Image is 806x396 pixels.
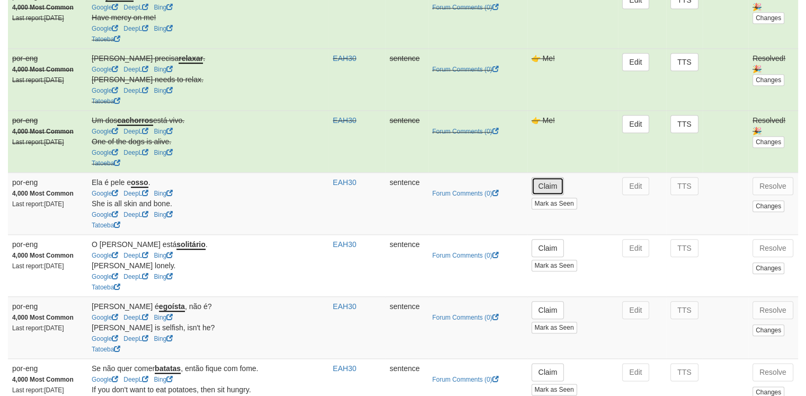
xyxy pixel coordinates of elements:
a: DeepL [123,314,148,321]
a: DeepL [123,87,148,94]
strong: 4,000 Most Common [12,4,74,11]
span: O [PERSON_NAME] está . [92,240,208,250]
a: EAH30 [333,240,356,249]
td: sentence [385,172,428,234]
button: TTS [670,363,698,381]
u: egoísta [159,302,185,312]
a: Forum Comments (0) [432,4,499,11]
a: Google [92,376,118,383]
a: Google [92,252,118,259]
button: Changes [752,324,784,336]
a: DeepL [123,273,148,280]
u: cachorros [117,116,153,126]
button: Edit [622,363,649,381]
div: Have mercy on me! [92,12,324,23]
div: por-eng [12,363,83,374]
div: Resolved! 🎉 [752,115,794,136]
a: Tatoeba [92,98,120,105]
button: Changes [752,136,784,148]
a: Bing [154,273,173,280]
a: Bing [154,25,173,32]
button: Changes [752,262,784,274]
button: Claim [532,239,564,257]
a: Bing [154,376,173,383]
a: Bing [154,190,173,197]
a: Google [92,211,118,218]
a: Tatoeba [92,284,120,291]
button: TTS [670,301,698,319]
a: Tatoeba [92,160,120,167]
div: por-eng [12,115,83,126]
a: DeepL [123,252,148,259]
a: Bing [154,314,173,321]
a: Google [92,25,118,32]
a: Google [92,190,118,197]
a: EAH30 [333,178,356,187]
button: Edit [622,177,649,195]
a: Forum Comments (0) [432,376,499,383]
u: osso [131,178,148,188]
button: Resolve [752,363,793,381]
td: sentence [385,48,428,110]
strong: 4,000 Most Common [12,190,74,197]
button: Edit [622,239,649,257]
button: Mark as Seen [532,198,577,209]
a: Bing [154,211,173,218]
a: Forum Comments (0) [432,66,499,73]
strong: 4,000 Most Common [12,66,74,73]
a: DeepL [123,4,148,11]
small: Last report: [DATE] [12,76,64,84]
div: por-eng [12,53,83,64]
a: EAH30 [333,302,356,311]
button: Mark as Seen [532,260,577,271]
div: 👉 Me! [532,53,614,64]
u: relaxar [179,54,203,64]
a: Google [92,335,118,342]
strong: 4,000 Most Common [12,128,74,135]
span: [PERSON_NAME] precisa . [92,54,205,64]
button: Resolve [752,239,793,257]
a: Forum Comments (0) [432,314,499,321]
button: Edit [622,301,649,319]
a: Google [92,128,118,135]
div: [PERSON_NAME] is selfish, isn't he? [92,322,324,333]
button: TTS [670,53,698,71]
span: [PERSON_NAME] é , não é? [92,302,211,312]
a: EAH30 [333,54,356,63]
a: Bing [154,4,173,11]
a: EAH30 [333,364,356,373]
a: Bing [154,128,173,135]
a: Tatoeba [92,222,120,229]
button: Changes [752,200,784,212]
button: Edit [622,53,649,71]
a: DeepL [123,25,148,32]
button: Claim [532,177,564,195]
small: Last report: [DATE] [12,200,64,208]
strong: 4,000 Most Common [12,376,74,383]
td: sentence [385,110,428,172]
small: Last report: [DATE] [12,138,64,146]
a: Google [92,4,118,11]
a: DeepL [123,149,148,156]
a: Tatoeba [92,36,120,43]
a: DeepL [123,211,148,218]
div: [PERSON_NAME] lonely. [92,260,324,271]
strong: 4,000 Most Common [12,314,74,321]
small: Last report: [DATE] [12,324,64,332]
a: DeepL [123,66,148,73]
span: Um dos está vivo. [92,116,184,126]
a: Google [92,273,118,280]
div: por-eng [12,239,83,250]
button: Edit [622,115,649,133]
a: Bing [154,66,173,73]
div: She is all skin and bone. [92,198,324,209]
div: [PERSON_NAME] needs to relax. [92,74,324,85]
a: Bing [154,87,173,94]
span: Ela é pele e . [92,178,150,188]
a: Forum Comments (0) [432,128,499,135]
div: por-eng [12,177,83,188]
a: Google [92,149,118,156]
div: If you don't want to eat potatoes, then sit hungry. [92,384,324,395]
div: Resolved! 🎉 [752,53,794,74]
a: DeepL [123,376,148,383]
